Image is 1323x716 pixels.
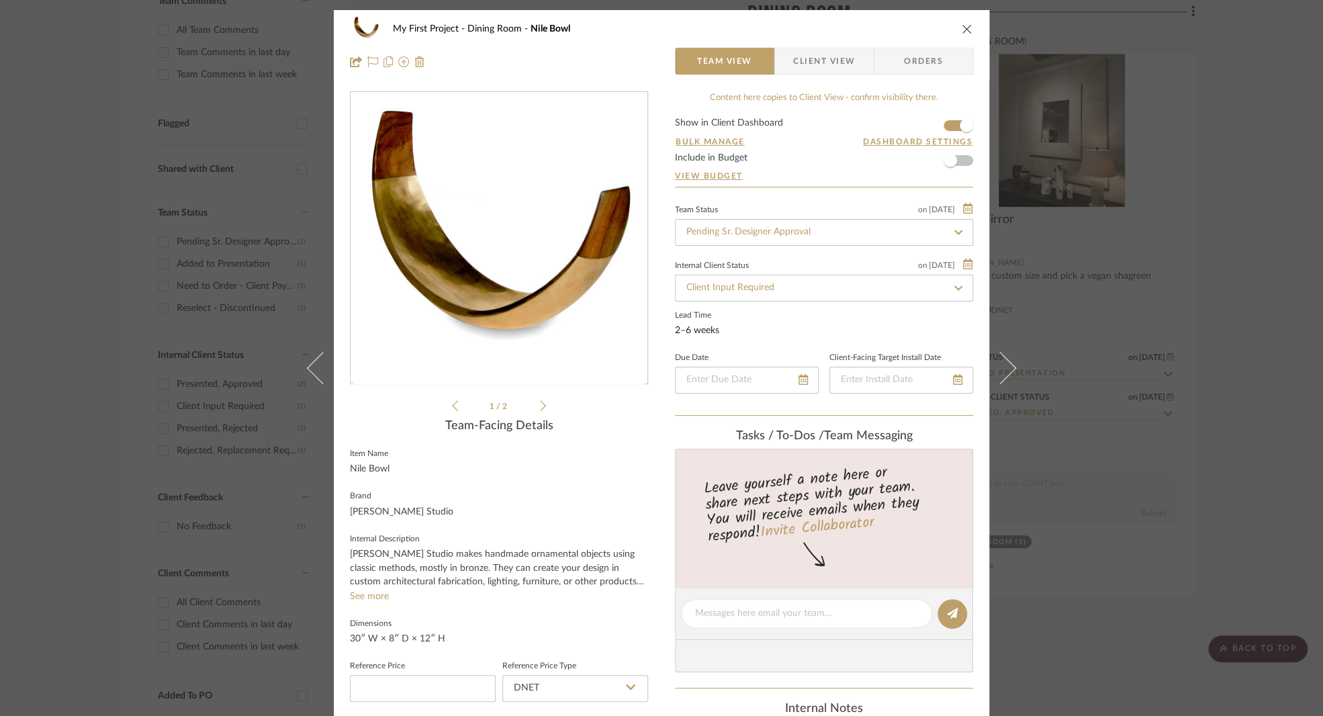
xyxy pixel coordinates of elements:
span: [DATE] [927,261,956,270]
span: Nile Bowl [531,24,570,34]
span: My First Project [393,24,467,34]
label: Client-Facing Target Install Date [829,355,941,361]
label: Dimensions [350,621,392,627]
div: Content here copies to Client View - confirm visibility there. [675,91,973,105]
div: Team-Facing Details [350,419,648,434]
div: team Messaging [675,429,973,444]
label: Reference Price Type [502,663,576,670]
span: Team View [697,48,752,75]
a: See more [350,591,389,602]
span: on [918,206,927,214]
label: Internal Description [350,536,420,543]
div: 30″ W × 8″ D × 12″ H [350,632,648,646]
label: Brand [350,493,371,500]
button: Bulk Manage [675,136,745,148]
img: 3fb75493-91c5-4a45-89a9-816de70027f1_436x436.jpg [353,93,645,384]
div: 2–6 weeks [675,324,973,338]
input: Type to Search… [675,275,973,302]
div: Leave yourself a note here or share next steps with your team. You will receive emails when they ... [674,458,975,548]
span: 2 [502,402,509,410]
span: 1 [490,402,496,410]
input: Enter Due Date [675,367,819,394]
span: Orders [889,48,958,75]
button: close [961,23,973,35]
a: Invite Collaborator [760,511,874,545]
div: Nile Bowl [350,462,390,476]
span: Client View [793,48,855,75]
input: Enter Install Date [829,367,973,394]
img: 3fb75493-91c5-4a45-89a9-816de70027f1_48x40.jpg [350,15,382,42]
input: Type to Search… [675,219,973,246]
label: Reference Price [350,663,405,670]
span: Tasks / To-Dos / [736,430,824,442]
span: Dining Room [467,24,531,34]
button: Dashboard Settings [862,136,973,148]
span: [DATE] [927,205,956,214]
span: on [918,261,927,269]
div: Internal Client Status [675,263,749,269]
div: 0 [351,93,647,384]
span: / [496,402,502,410]
label: Item Name [350,451,388,457]
div: [PERSON_NAME] Studio makes handmade ornamental objects using classic methods, mostly in bronze. T... [350,547,648,588]
img: Remove from project [414,56,425,67]
label: Due Date [675,355,709,361]
div: Team Status [675,207,718,214]
label: Lead Time [675,312,973,319]
a: View Budget [675,171,973,181]
div: [PERSON_NAME] Studio [350,505,453,519]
